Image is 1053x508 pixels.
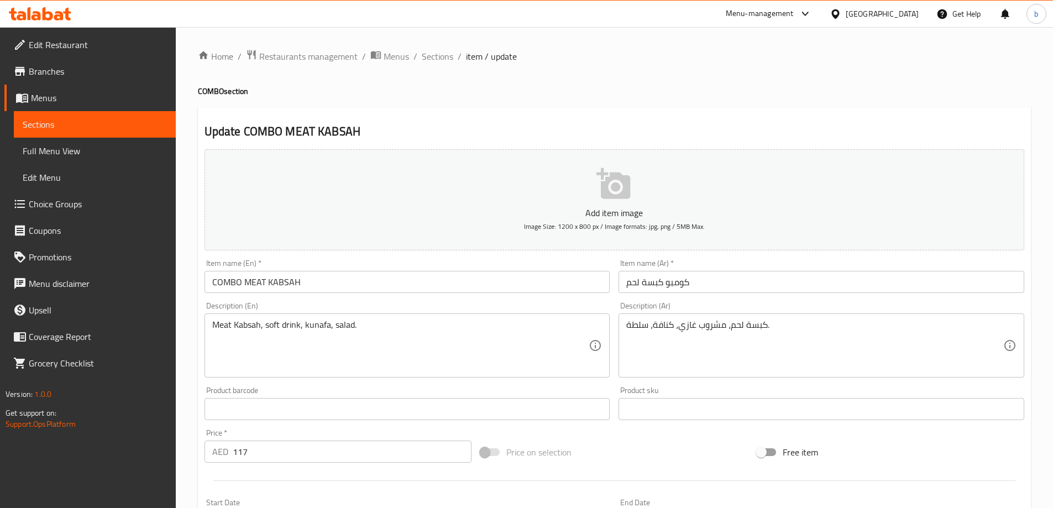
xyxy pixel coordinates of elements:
[31,91,167,104] span: Menus
[370,49,409,64] a: Menus
[29,330,167,343] span: Coverage Report
[233,441,472,463] input: Please enter price
[23,144,167,158] span: Full Menu View
[238,50,242,63] li: /
[6,387,33,401] span: Version:
[198,50,233,63] a: Home
[783,446,818,459] span: Free item
[29,197,167,211] span: Choice Groups
[198,49,1031,64] nav: breadcrumb
[205,271,610,293] input: Enter name En
[23,171,167,184] span: Edit Menu
[205,149,1024,250] button: Add item imageImage Size: 1200 x 800 px / Image formats: jpg, png / 5MB Max.
[362,50,366,63] li: /
[4,350,176,376] a: Grocery Checklist
[4,297,176,323] a: Upsell
[212,445,228,458] p: AED
[506,446,572,459] span: Price on selection
[205,123,1024,140] h2: Update COMBO MEAT KABSAH
[458,50,462,63] li: /
[205,398,610,420] input: Please enter product barcode
[4,191,176,217] a: Choice Groups
[619,398,1024,420] input: Please enter product sku
[212,320,589,372] textarea: Meat Kabsah, soft drink, kunafa, salad.
[222,206,1007,219] p: Add item image
[34,387,51,401] span: 1.0.0
[413,50,417,63] li: /
[29,250,167,264] span: Promotions
[29,38,167,51] span: Edit Restaurant
[4,58,176,85] a: Branches
[4,85,176,111] a: Menus
[29,303,167,317] span: Upsell
[1034,8,1038,20] span: b
[6,417,76,431] a: Support.OpsPlatform
[4,323,176,350] a: Coverage Report
[198,86,1031,97] h4: COMBO section
[466,50,517,63] span: item / update
[14,164,176,191] a: Edit Menu
[23,118,167,131] span: Sections
[14,111,176,138] a: Sections
[524,220,705,233] span: Image Size: 1200 x 800 px / Image formats: jpg, png / 5MB Max.
[4,217,176,244] a: Coupons
[29,65,167,78] span: Branches
[29,357,167,370] span: Grocery Checklist
[846,8,919,20] div: [GEOGRAPHIC_DATA]
[4,32,176,58] a: Edit Restaurant
[29,224,167,237] span: Coupons
[4,244,176,270] a: Promotions
[384,50,409,63] span: Menus
[422,50,453,63] a: Sections
[726,7,794,20] div: Menu-management
[626,320,1003,372] textarea: كبسة لحم، مشروب غازي، كنافة، سلطة.
[4,270,176,297] a: Menu disclaimer
[619,271,1024,293] input: Enter name Ar
[29,277,167,290] span: Menu disclaimer
[6,406,56,420] span: Get support on:
[14,138,176,164] a: Full Menu View
[259,50,358,63] span: Restaurants management
[246,49,358,64] a: Restaurants management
